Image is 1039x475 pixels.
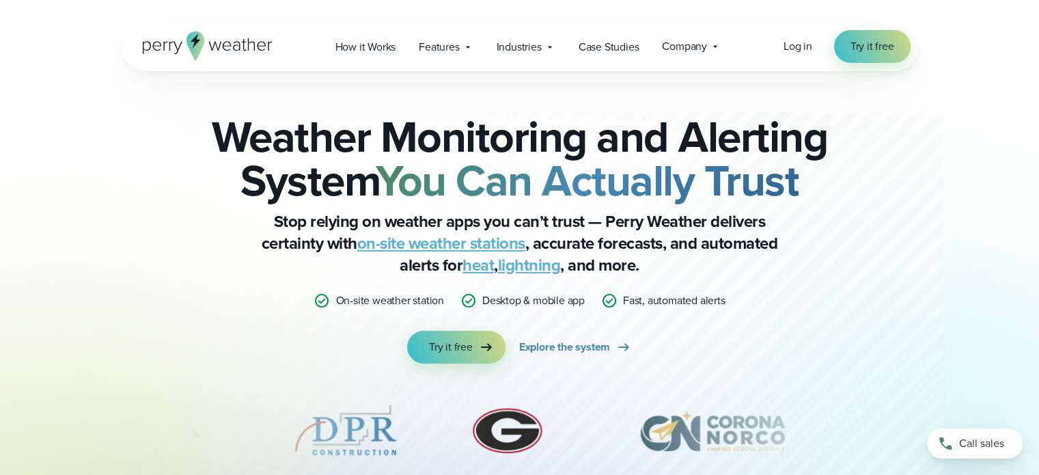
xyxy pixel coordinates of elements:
strong: You Can Actually Trust [376,148,799,213]
a: How it Works [324,33,408,61]
span: Call sales [959,435,1004,452]
a: on-site weather stations [357,231,525,256]
a: Log in [784,38,812,55]
div: 5 of 12 [291,396,400,465]
img: Corona-Norco-Unified-School-District.svg [615,396,809,465]
a: Try it free [834,30,911,63]
a: Try it free [407,331,505,364]
span: Try it free [850,38,894,55]
span: Log in [784,38,812,54]
p: On-site weather station [335,293,443,309]
p: Desktop & mobile app [482,293,585,309]
div: 7 of 12 [615,396,809,465]
div: 4 of 12 [116,396,225,465]
span: Explore the system [519,339,610,355]
span: Industries [497,39,542,55]
img: DPR-Construction.svg [291,396,400,465]
img: PGA.svg [116,396,225,465]
div: 6 of 12 [466,396,550,465]
span: Case Studies [579,39,639,55]
span: Features [419,39,459,55]
a: Case Studies [567,33,651,61]
span: How it Works [335,39,396,55]
span: Company [662,38,707,55]
div: slideshow [189,396,850,472]
a: Call sales [927,429,1023,459]
a: heat [462,253,494,277]
p: Stop relying on weather apps you can’t trust — Perry Weather delivers certainty with , accurate f... [247,211,793,276]
p: Fast, automated alerts [623,293,725,309]
img: University-of-Georgia.svg [466,396,550,465]
h2: Weather Monitoring and Alerting System [189,115,850,202]
span: Try it free [429,339,473,355]
a: Explore the system [519,331,632,364]
a: lightning [498,253,561,277]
